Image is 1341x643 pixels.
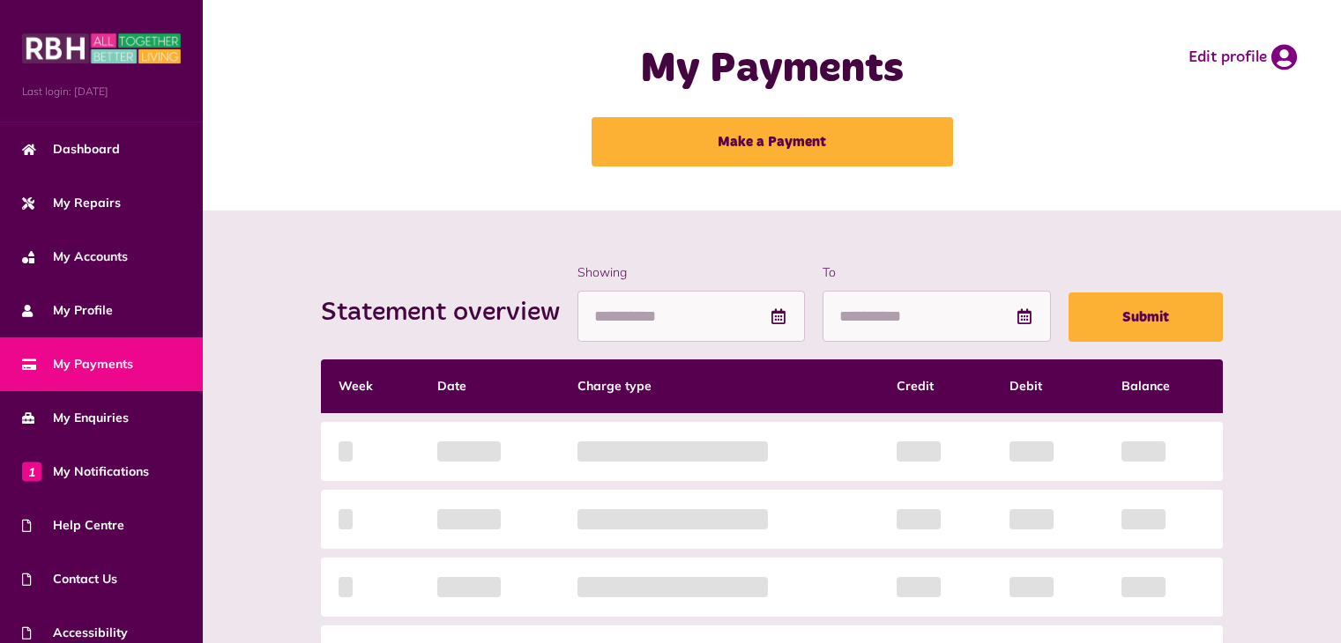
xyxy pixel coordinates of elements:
[22,31,181,66] img: MyRBH
[22,624,128,642] span: Accessibility
[1188,44,1297,70] a: Edit profile
[22,516,124,535] span: Help Centre
[22,301,113,320] span: My Profile
[22,84,181,100] span: Last login: [DATE]
[22,409,129,427] span: My Enquiries
[22,462,41,481] span: 1
[22,248,128,266] span: My Accounts
[22,570,117,588] span: Contact Us
[22,462,149,481] span: My Notifications
[505,44,1039,95] h1: My Payments
[22,140,120,159] span: Dashboard
[22,194,121,212] span: My Repairs
[592,117,953,166] a: Make a Payment
[22,355,133,373] span: My Payments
